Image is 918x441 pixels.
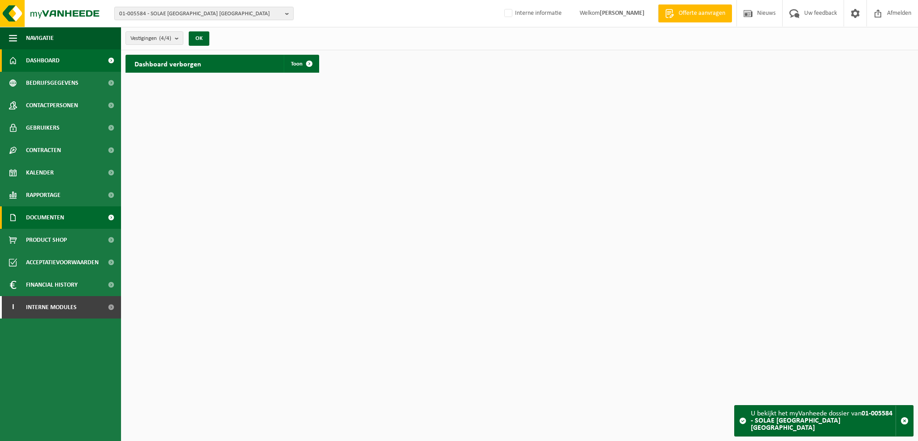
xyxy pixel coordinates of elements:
[130,32,171,45] span: Vestigingen
[26,117,60,139] span: Gebruikers
[189,31,209,46] button: OK
[159,35,171,41] count: (4/4)
[26,94,78,117] span: Contactpersonen
[26,251,99,274] span: Acceptatievoorwaarden
[26,72,78,94] span: Bedrijfsgegevens
[284,55,318,73] a: Toon
[26,296,77,319] span: Interne modules
[26,49,60,72] span: Dashboard
[502,7,562,20] label: Interne informatie
[658,4,732,22] a: Offerte aanvragen
[126,55,210,72] h2: Dashboard verborgen
[26,229,67,251] span: Product Shop
[26,184,61,206] span: Rapportage
[600,10,645,17] strong: [PERSON_NAME]
[26,162,54,184] span: Kalender
[751,406,896,436] div: U bekijkt het myVanheede dossier van
[291,61,303,67] span: Toon
[751,410,892,432] strong: 01-005584 - SOLAE [GEOGRAPHIC_DATA] [GEOGRAPHIC_DATA]
[26,27,54,49] span: Navigatie
[676,9,727,18] span: Offerte aanvragen
[26,206,64,229] span: Documenten
[126,31,183,45] button: Vestigingen(4/4)
[26,274,78,296] span: Financial History
[114,7,294,20] button: 01-005584 - SOLAE [GEOGRAPHIC_DATA] [GEOGRAPHIC_DATA]
[119,7,281,21] span: 01-005584 - SOLAE [GEOGRAPHIC_DATA] [GEOGRAPHIC_DATA]
[9,296,17,319] span: I
[26,139,61,162] span: Contracten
